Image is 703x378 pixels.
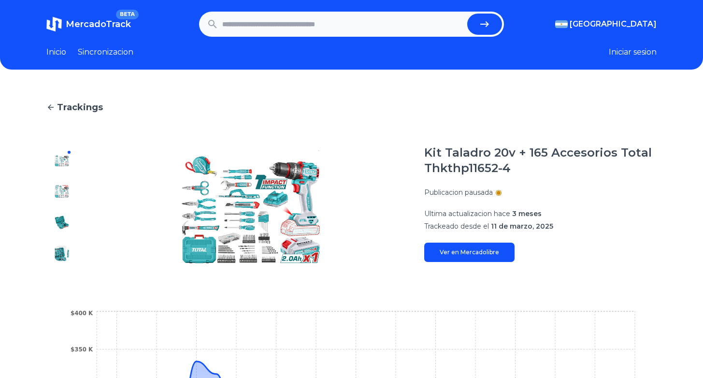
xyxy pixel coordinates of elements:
[116,10,139,19] span: BETA
[46,46,66,58] a: Inicio
[424,145,657,176] h1: Kit Taladro 20v + 165 Accesorios Total Thkthp11652-4
[424,209,510,218] span: Ultima actualizacion hace
[97,145,405,269] img: Kit Taladro 20v + 165 Accesorios Total Thkthp11652-4
[54,215,70,230] img: Kit Taladro 20v + 165 Accesorios Total Thkthp11652-4
[512,209,542,218] span: 3 meses
[555,18,657,30] button: [GEOGRAPHIC_DATA]
[71,310,93,317] tspan: $400 K
[555,20,568,28] img: Argentina
[54,246,70,261] img: Kit Taladro 20v + 165 Accesorios Total Thkthp11652-4
[609,46,657,58] button: Iniciar sesion
[57,101,103,114] span: Trackings
[570,18,657,30] span: [GEOGRAPHIC_DATA]
[424,243,515,262] a: Ver en Mercadolibre
[424,188,493,197] p: Publicacion pausada
[66,19,131,29] span: MercadoTrack
[46,101,657,114] a: Trackings
[71,346,93,353] tspan: $350 K
[78,46,133,58] a: Sincronizacion
[424,222,489,231] span: Trackeado desde el
[46,16,131,32] a: MercadoTrackBETA
[54,153,70,168] img: Kit Taladro 20v + 165 Accesorios Total Thkthp11652-4
[491,222,553,231] span: 11 de marzo, 2025
[54,184,70,199] img: Kit Taladro 20v + 165 Accesorios Total Thkthp11652-4
[46,16,62,32] img: MercadoTrack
